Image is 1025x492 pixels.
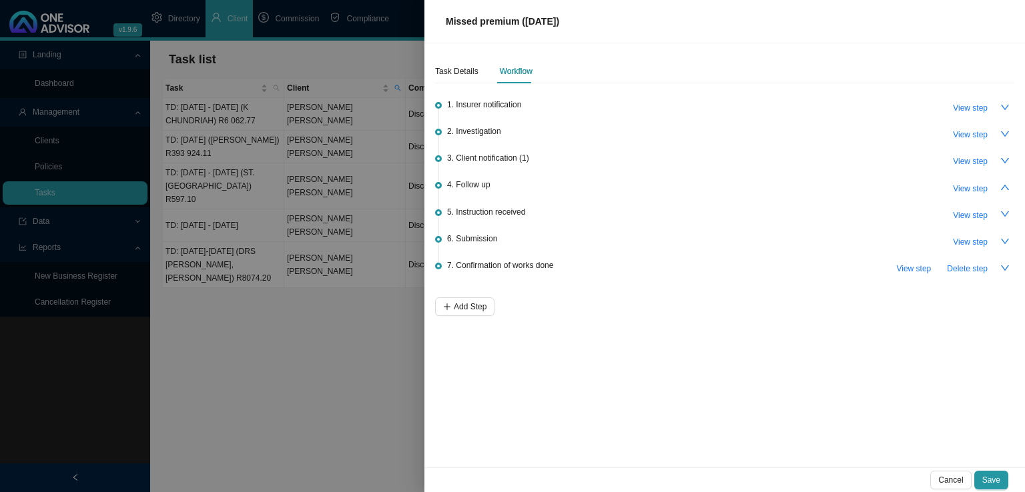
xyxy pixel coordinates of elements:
span: 6. Submission [447,232,497,245]
button: View step [888,259,939,278]
span: up [1000,183,1010,192]
span: 1. Insurer notification [447,98,521,111]
span: 5. Instruction received [447,205,525,219]
span: 3. Client notification (1) [447,151,529,165]
span: 2. Investigation [447,125,501,138]
button: Delete step [939,259,996,278]
button: View step [945,125,996,144]
div: Task Details [435,65,478,78]
span: 4. Follow up [447,178,490,191]
button: Save [974,471,1008,489]
span: View step [953,128,988,141]
span: Add Step [454,300,486,313]
button: Add Step [435,297,494,316]
span: down [1000,209,1010,219]
span: Save [982,473,1000,487]
span: down [1000,103,1010,112]
span: down [1000,263,1010,273]
span: View step [953,182,988,195]
span: down [1000,237,1010,246]
button: View step [945,233,996,251]
span: View step [953,235,988,249]
span: View step [953,155,988,168]
span: down [1000,129,1010,139]
button: View step [945,179,996,198]
span: Delete step [947,262,988,275]
span: 7. Confirmation of works done [447,259,553,272]
span: Missed premium ([DATE]) [446,16,559,27]
button: View step [945,99,996,117]
span: down [1000,156,1010,165]
button: Cancel [930,471,971,489]
span: Cancel [938,473,963,487]
span: View step [953,209,988,222]
span: plus [443,303,451,311]
div: Workflow [500,65,533,78]
button: View step [945,152,996,171]
span: View step [896,262,931,275]
button: View step [945,206,996,225]
span: View step [953,101,988,115]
